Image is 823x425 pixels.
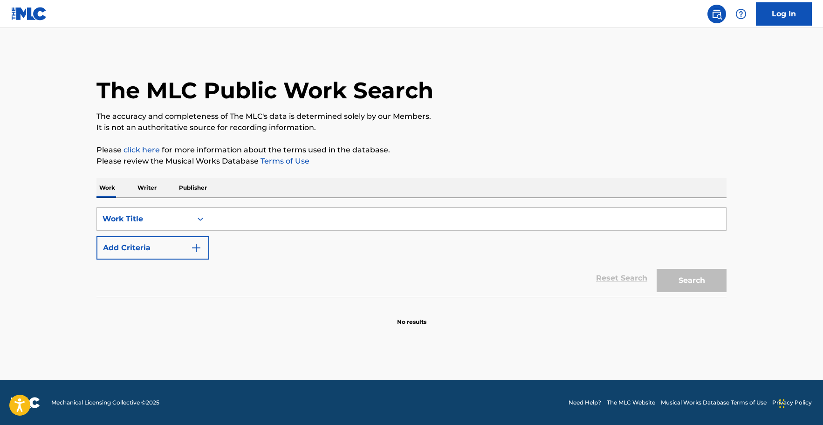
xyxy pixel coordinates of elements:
[96,207,727,297] form: Search Form
[96,178,118,198] p: Work
[11,397,40,408] img: logo
[707,5,726,23] a: Public Search
[259,157,309,165] a: Terms of Use
[772,398,812,407] a: Privacy Policy
[11,7,47,21] img: MLC Logo
[661,398,767,407] a: Musical Works Database Terms of Use
[96,156,727,167] p: Please review the Musical Works Database
[732,5,750,23] div: Help
[96,236,209,260] button: Add Criteria
[735,8,747,20] img: help
[776,380,823,425] iframe: Chat Widget
[96,76,433,104] h1: The MLC Public Work Search
[779,390,785,418] div: Drag
[123,145,160,154] a: click here
[176,178,210,198] p: Publisher
[96,111,727,122] p: The accuracy and completeness of The MLC's data is determined solely by our Members.
[569,398,601,407] a: Need Help?
[96,122,727,133] p: It is not an authoritative source for recording information.
[51,398,159,407] span: Mechanical Licensing Collective © 2025
[96,144,727,156] p: Please for more information about the terms used in the database.
[191,242,202,254] img: 9d2ae6d4665cec9f34b9.svg
[607,398,655,407] a: The MLC Website
[756,2,812,26] a: Log In
[103,213,186,225] div: Work Title
[397,307,426,326] p: No results
[135,178,159,198] p: Writer
[711,8,722,20] img: search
